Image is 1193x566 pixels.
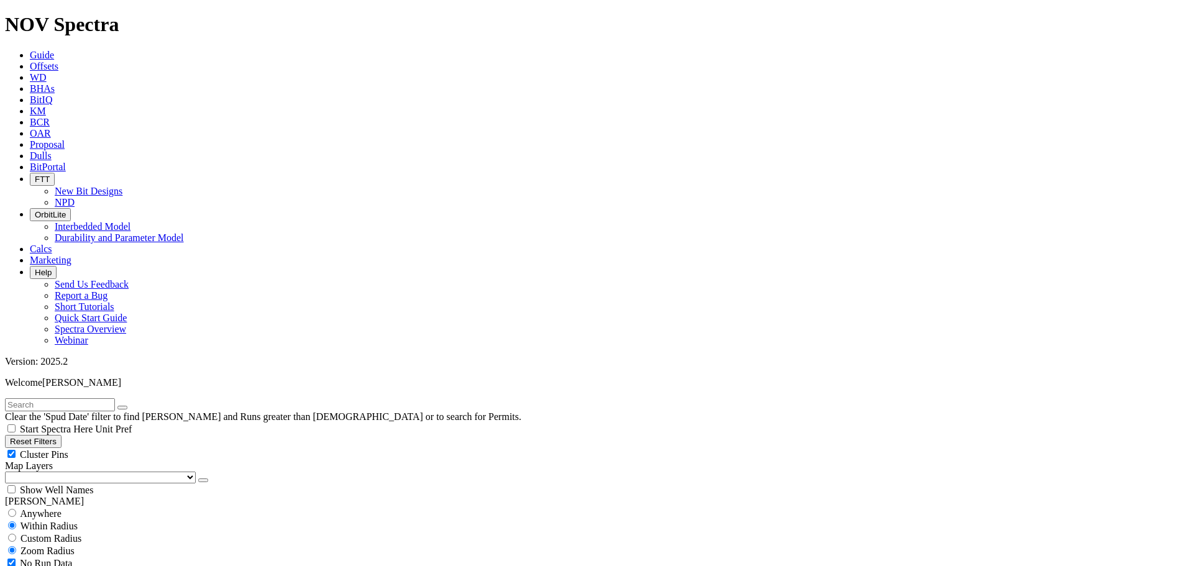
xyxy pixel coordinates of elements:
span: Help [35,268,52,277]
a: Webinar [55,335,88,345]
span: OrbitLite [35,210,66,219]
span: Show Well Names [20,485,93,495]
a: BHAs [30,83,55,94]
a: Dulls [30,150,52,161]
a: Short Tutorials [55,301,114,312]
span: Custom Radius [21,533,81,544]
a: Send Us Feedback [55,279,129,290]
span: Map Layers [5,460,53,471]
a: WD [30,72,47,83]
a: Calcs [30,244,52,254]
a: Marketing [30,255,71,265]
span: Within Radius [21,521,78,531]
a: NPD [55,197,75,208]
a: OAR [30,128,51,139]
span: Start Spectra Here [20,424,93,434]
a: KM [30,106,46,116]
a: Guide [30,50,54,60]
span: Unit Pref [95,424,132,434]
span: Cluster Pins [20,449,68,460]
span: FTT [35,175,50,184]
a: Proposal [30,139,65,150]
a: BCR [30,117,50,127]
a: Interbedded Model [55,221,130,232]
input: Start Spectra Here [7,424,16,432]
input: Search [5,398,115,411]
span: Clear the 'Spud Date' filter to find [PERSON_NAME] and Runs greater than [DEMOGRAPHIC_DATA] or to... [5,411,521,422]
a: New Bit Designs [55,186,122,196]
span: Zoom Radius [21,545,75,556]
span: [PERSON_NAME] [42,377,121,388]
button: FTT [30,173,55,186]
a: Durability and Parameter Model [55,232,184,243]
button: OrbitLite [30,208,71,221]
div: Version: 2025.2 [5,356,1188,367]
a: Report a Bug [55,290,107,301]
h1: NOV Spectra [5,13,1188,36]
div: [PERSON_NAME] [5,496,1188,507]
a: BitIQ [30,94,52,105]
p: Welcome [5,377,1188,388]
button: Reset Filters [5,435,62,448]
span: Anywhere [20,508,62,519]
a: BitPortal [30,162,66,172]
a: Offsets [30,61,58,71]
a: Spectra Overview [55,324,126,334]
a: Quick Start Guide [55,313,127,323]
button: Help [30,266,57,279]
